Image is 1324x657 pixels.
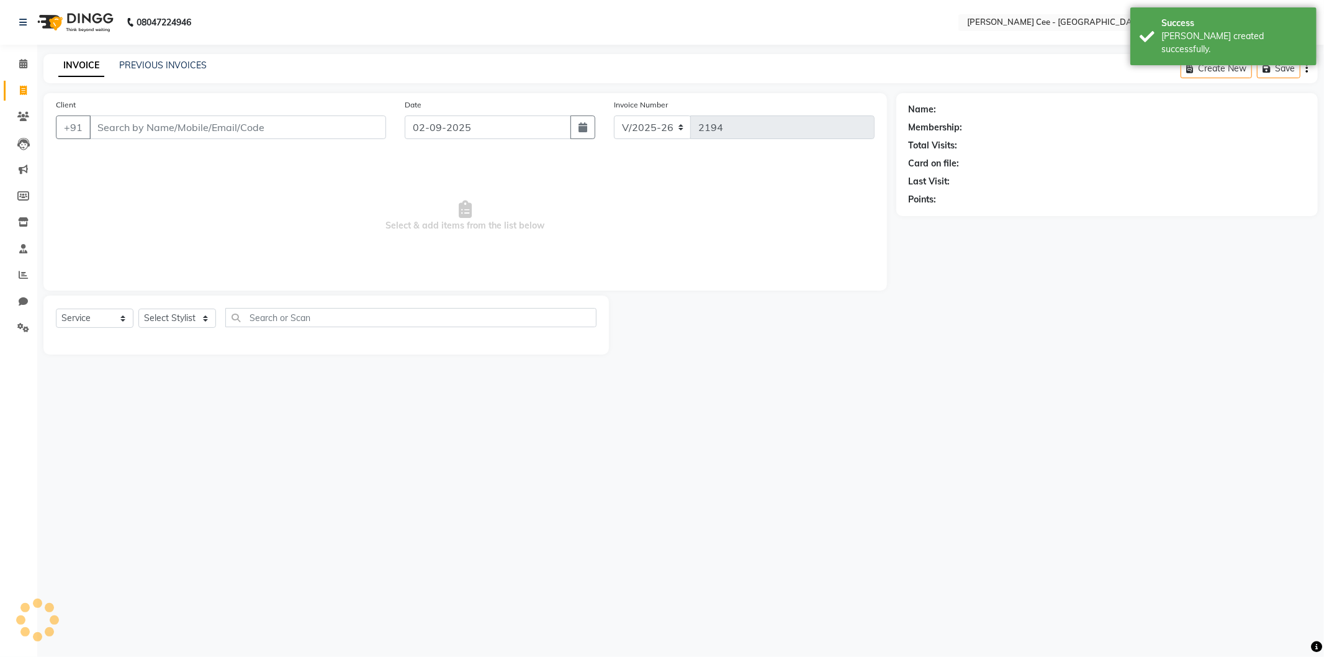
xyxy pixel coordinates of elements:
[56,154,875,278] span: Select & add items from the list below
[909,175,950,188] div: Last Visit:
[909,103,937,116] div: Name:
[137,5,191,40] b: 08047224946
[89,116,386,139] input: Search by Name/Mobile/Email/Code
[1161,17,1307,30] div: Success
[1161,30,1307,56] div: Bill created successfully.
[56,116,91,139] button: +91
[32,5,117,40] img: logo
[909,121,963,134] div: Membership:
[405,99,421,111] label: Date
[909,139,958,152] div: Total Visits:
[909,193,937,206] div: Points:
[119,60,207,71] a: PREVIOUS INVOICES
[1257,59,1300,78] button: Save
[614,99,668,111] label: Invoice Number
[58,55,104,77] a: INVOICE
[1181,59,1252,78] button: Create New
[909,157,960,170] div: Card on file:
[56,99,76,111] label: Client
[225,308,597,327] input: Search or Scan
